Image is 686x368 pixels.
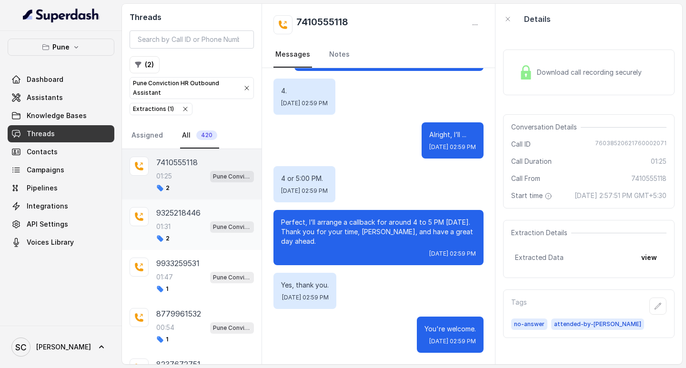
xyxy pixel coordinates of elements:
p: 01:31 [156,222,171,231]
span: [PERSON_NAME] [36,342,91,352]
button: Pune [8,39,114,56]
span: [DATE] 2:57:51 PM GMT+5:30 [575,191,666,200]
span: Call Duration [511,157,552,166]
span: 76038520621760002071 [595,139,666,149]
span: [DATE] 02:59 PM [429,143,476,151]
a: Dashboard [8,71,114,88]
p: Pune Conviction HR Outbound Assistant [213,222,251,232]
div: Extractions ( 1 ) [133,104,174,114]
img: light.svg [23,8,100,23]
nav: Tabs [273,42,484,68]
span: 1 [156,336,168,343]
text: SC [15,342,27,352]
p: Pune [52,41,70,53]
span: 2 [156,184,170,192]
span: Start time [511,191,554,200]
p: 8779961532 [156,308,201,319]
span: no-answer [511,318,547,330]
p: 7410555118 [156,157,198,168]
p: Tags [511,298,527,315]
span: Call From [511,174,540,183]
a: Notes [327,42,352,68]
a: Assigned [130,123,165,149]
p: Pune Conviction HR Outbound Assistant [133,79,235,98]
p: 4 or 5:00 PM. [281,174,328,183]
a: Assistants [8,89,114,106]
span: [DATE] 02:59 PM [281,187,328,195]
p: 00:54 [156,323,174,332]
a: Threads [8,125,114,142]
span: attended-by-[PERSON_NAME] [551,318,644,330]
span: Voices Library [27,238,74,247]
p: 9933259531 [156,258,200,269]
span: Pipelines [27,183,58,193]
span: 2 [156,235,170,242]
span: Knowledge Bases [27,111,87,120]
span: Threads [27,129,55,139]
span: Call ID [511,139,531,149]
p: Pune Conviction HR Outbound Assistant [213,323,251,333]
span: API Settings [27,219,68,229]
p: 4. [281,86,328,96]
p: 9325218446 [156,207,201,219]
button: Pune Conviction HR Outbound Assistant [130,77,254,99]
p: You're welcome. [424,324,476,334]
p: 01:47 [156,272,173,282]
p: 01:25 [156,171,172,181]
button: (2) [130,56,160,73]
span: [DATE] 02:59 PM [429,250,476,258]
a: Messages [273,42,312,68]
span: Integrations [27,201,68,211]
a: [PERSON_NAME] [8,334,114,360]
a: Contacts [8,143,114,160]
a: Pipelines [8,179,114,197]
p: Yes, thank you. [281,280,329,290]
span: Dashboard [27,75,63,84]
span: Extraction Details [511,228,571,238]
span: Contacts [27,147,58,157]
span: Extracted Data [515,253,564,262]
span: Campaigns [27,165,64,175]
button: view [636,249,663,266]
a: API Settings [8,216,114,233]
a: All420 [180,123,219,149]
span: Assistants [27,93,63,102]
span: 7410555118 [631,174,666,183]
h2: 7410555118 [296,15,348,34]
a: Campaigns [8,161,114,179]
p: Details [524,13,551,25]
input: Search by Call ID or Phone Number [130,30,254,49]
span: Conversation Details [511,122,581,132]
span: [DATE] 02:59 PM [429,338,476,345]
span: 420 [196,130,217,140]
p: Pune Conviction HR Outbound Assistant [213,273,251,282]
nav: Tabs [130,123,254,149]
span: Download call recording securely [537,68,646,77]
a: Voices Library [8,234,114,251]
a: Knowledge Bases [8,107,114,124]
p: Alright, I’ll ... [429,130,476,139]
button: Extractions (1) [130,103,192,115]
a: Integrations [8,198,114,215]
span: 1 [156,285,168,293]
p: Perfect, I’ll arrange a callback for around 4 to 5 PM [DATE]. Thank you for your time, [PERSON_NA... [281,218,476,246]
img: Lock Icon [519,65,533,80]
p: Pune Conviction HR Outbound Assistant [213,172,251,181]
span: [DATE] 02:59 PM [282,294,329,301]
span: [DATE] 02:59 PM [281,99,328,107]
span: 01:25 [651,157,666,166]
h2: Threads [130,11,254,23]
